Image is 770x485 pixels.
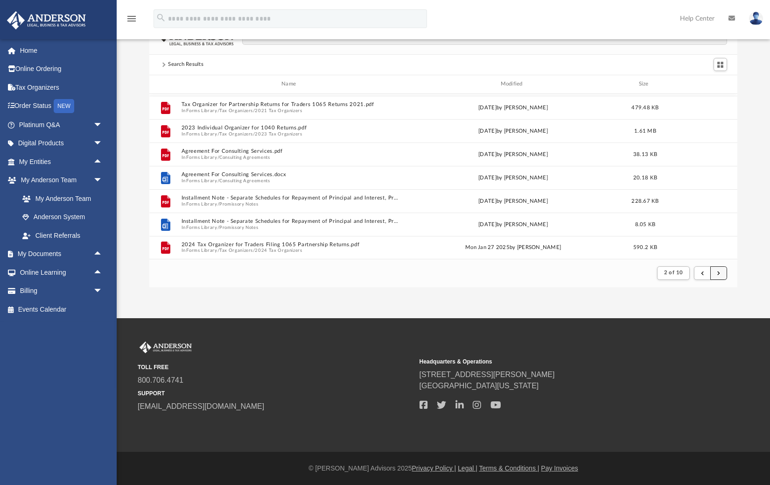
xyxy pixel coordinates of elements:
button: 2023 Individual Organizer for 1040 Returns.pdf [182,125,400,131]
a: My Entitiesarrow_drop_up [7,152,117,171]
span: In [182,201,400,207]
img: Anderson Advisors Platinum Portal [4,11,89,29]
span: In [182,248,400,254]
span: / [217,201,219,207]
a: Privacy Policy | [412,464,456,472]
span: arrow_drop_down [93,282,112,301]
span: In [182,131,400,137]
button: Consulting Agreements [219,178,270,184]
div: grid [149,94,737,259]
a: My Documentsarrow_drop_up [7,245,112,264]
a: My Anderson Teamarrow_drop_down [7,171,112,190]
div: Search Results [168,60,203,69]
button: 2024 Tax Organizers [255,248,302,254]
div: id [668,80,733,88]
span: 228.67 KB [631,198,658,203]
button: Forms Library [186,107,217,114]
div: [DATE] by [PERSON_NAME] [404,220,623,228]
button: Agreement For Consulting Services.docx [182,171,400,178]
a: Anderson System [13,208,112,227]
span: arrow_drop_down [93,134,112,153]
button: Consulting Agreements [219,154,270,160]
button: 2021 Tax Organizers [255,107,302,114]
span: 20.18 KB [633,175,657,180]
img: User Pic [749,12,763,25]
button: Tax Organizers [219,248,253,254]
a: My Anderson Team [13,189,107,208]
div: Name [181,80,400,88]
img: Anderson Advisors Platinum Portal [138,342,194,354]
button: Tax Organizer for Partnership Returns for Traders 1065 Returns 2021.pdf [182,101,400,107]
span: In [182,224,400,230]
button: Agreement For Consulting Services.pdf [182,148,400,154]
span: / [217,248,219,254]
span: arrow_drop_up [93,152,112,171]
button: Promissory Notes [219,224,258,230]
div: Mon Jan 27 2025 by [PERSON_NAME] [404,243,623,252]
a: Events Calendar [7,300,117,319]
a: Home [7,41,117,60]
a: Online Ordering [7,60,117,78]
span: 2 of 10 [664,270,683,275]
a: Platinum Q&Aarrow_drop_down [7,115,117,134]
div: [DATE] by [PERSON_NAME] [404,150,623,158]
div: NEW [54,99,74,113]
span: arrow_drop_up [93,263,112,282]
span: 8.05 KB [635,221,656,227]
a: Legal | [458,464,477,472]
div: © [PERSON_NAME] Advisors 2025 [117,464,770,473]
a: Digital Productsarrow_drop_down [7,134,117,153]
span: / [253,248,255,254]
i: search [156,13,166,23]
button: Tax Organizers [219,131,253,137]
button: 2 of 10 [657,266,690,279]
div: Modified [404,80,623,88]
a: Order StatusNEW [7,97,117,116]
div: [DATE] by [PERSON_NAME] [404,197,623,205]
span: / [217,107,219,114]
a: [STREET_ADDRESS][PERSON_NAME] [420,371,555,378]
a: menu [126,18,137,24]
span: 590.2 KB [633,245,657,250]
button: Tax Organizers [219,107,253,114]
span: arrow_drop_up [93,245,112,264]
span: arrow_drop_down [93,115,112,135]
button: Forms Library [186,224,217,230]
a: [EMAIL_ADDRESS][DOMAIN_NAME] [138,402,264,410]
a: Terms & Conditions | [479,464,539,472]
div: Size [627,80,664,88]
a: [GEOGRAPHIC_DATA][US_STATE] [420,382,539,390]
button: Forms Library [186,178,217,184]
span: / [217,224,219,230]
button: Forms Library [186,131,217,137]
button: Promissory Notes [219,201,258,207]
span: 38.13 KB [633,151,657,157]
button: Forms Library [186,154,217,160]
button: Forms Library [186,201,217,207]
a: Client Referrals [13,226,112,245]
span: / [217,154,219,160]
small: TOLL FREE [138,363,413,371]
span: 479.48 KB [631,105,658,110]
button: Forms Library [186,248,217,254]
div: [DATE] by [PERSON_NAME] [404,103,623,112]
button: 2024 Tax Organizer for Traders Filing 1065 Partnership Returns.pdf [182,241,400,247]
span: / [217,178,219,184]
a: Tax Organizers [7,78,117,97]
span: arrow_drop_down [93,171,112,190]
a: Billingarrow_drop_down [7,282,117,300]
a: Pay Invoices [541,464,578,472]
a: 800.706.4741 [138,376,183,384]
div: [DATE] by [PERSON_NAME] [404,127,623,135]
button: Installment Note - Separate Schedules for Repayment of Principal and Interest, Provision for Atto... [182,218,400,224]
a: Online Learningarrow_drop_up [7,263,112,282]
small: Headquarters & Operations [420,357,695,366]
span: / [253,131,255,137]
span: In [182,154,400,160]
button: Installment Note - Separate Schedules for Repayment of Principal and Interest, Provision for Atto... [182,195,400,201]
small: SUPPORT [138,389,413,398]
span: In [182,178,400,184]
i: menu [126,13,137,24]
